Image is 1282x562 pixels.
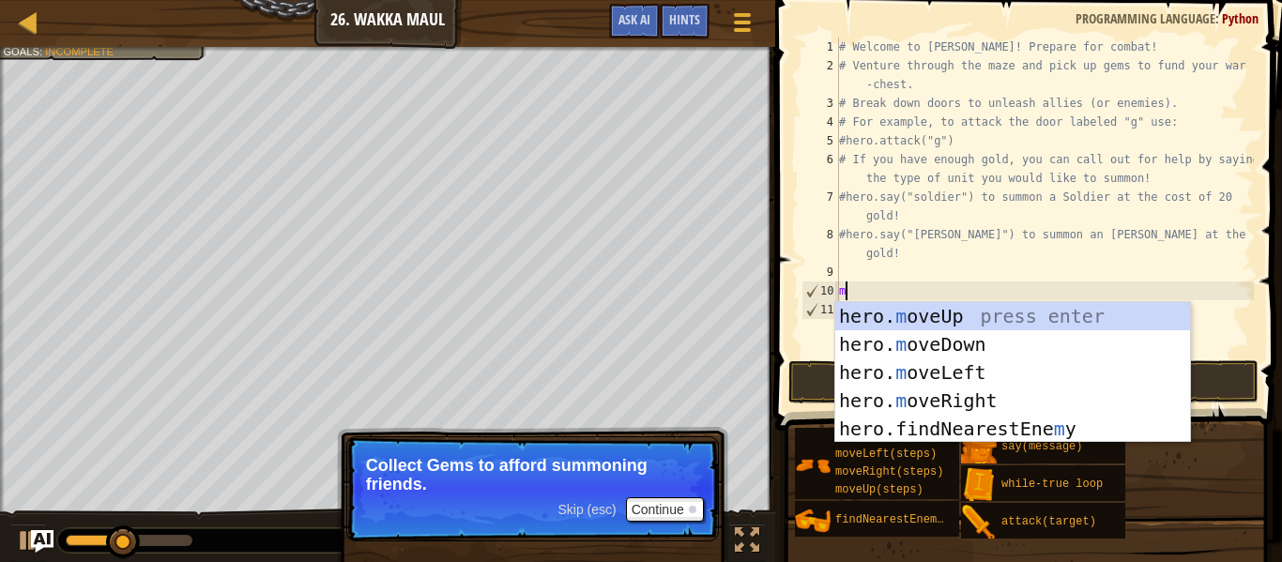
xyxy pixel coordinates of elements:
span: Skip (esc) [557,502,616,517]
img: portrait.png [795,448,831,483]
button: Show game menu [719,4,766,48]
div: 10 [802,281,839,300]
img: portrait.png [795,503,831,539]
img: portrait.png [961,505,997,540]
div: 11 [802,300,839,319]
button: Ask AI [31,530,53,553]
div: 6 [801,150,839,188]
div: 9 [801,263,839,281]
div: 8 [801,225,839,263]
span: Python [1222,9,1259,27]
button: Continue [626,497,704,522]
div: 2 [801,56,839,94]
div: 7 [801,188,839,225]
button: Ask AI [609,4,660,38]
div: 1 [801,38,839,56]
button: Toggle fullscreen [728,524,766,562]
span: Programming language [1076,9,1215,27]
span: moveRight(steps) [835,465,943,478]
div: 3 [801,94,839,113]
div: 4 [801,113,839,131]
p: Collect Gems to afford summoning friends. [366,456,699,494]
img: portrait.png [961,467,997,503]
img: portrait.png [961,430,997,465]
span: findNearestEnemy() [835,513,957,526]
span: : [1215,9,1222,27]
span: attack(target) [1001,515,1096,528]
button: Ctrl + P: Play [9,524,47,562]
div: 5 [801,131,839,150]
span: Ask AI [618,10,650,28]
span: moveUp(steps) [835,483,923,496]
span: moveLeft(steps) [835,448,937,461]
button: Run ⇧↵ [788,360,1259,403]
span: Hints [669,10,700,28]
span: say(message) [1001,440,1082,453]
span: while-true loop [1001,478,1103,491]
